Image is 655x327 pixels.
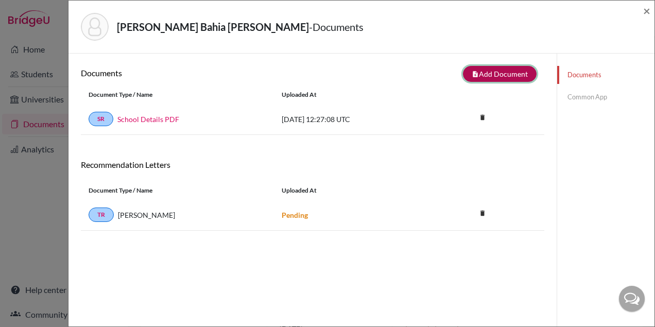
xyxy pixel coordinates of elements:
[309,21,364,33] span: - Documents
[274,114,428,125] div: [DATE] 12:27:08 UTC
[81,90,274,99] div: Document Type / Name
[117,114,179,125] a: School Details PDF
[118,210,175,220] span: [PERSON_NAME]
[463,66,537,82] button: note_addAdd Document
[475,207,490,221] a: delete
[475,111,490,125] a: delete
[81,186,274,195] div: Document Type / Name
[643,5,650,17] button: Close
[81,68,313,78] h6: Documents
[24,7,45,16] span: Help
[475,110,490,125] i: delete
[557,66,654,84] a: Documents
[282,211,308,219] strong: Pending
[89,112,113,126] a: SR
[81,160,544,169] h6: Recommendation Letters
[274,90,428,99] div: Uploaded at
[89,208,114,222] a: TR
[475,205,490,221] i: delete
[274,186,428,195] div: Uploaded at
[557,88,654,106] a: Common App
[117,21,309,33] strong: [PERSON_NAME] Bahia [PERSON_NAME]
[472,71,479,78] i: note_add
[643,3,650,18] span: ×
